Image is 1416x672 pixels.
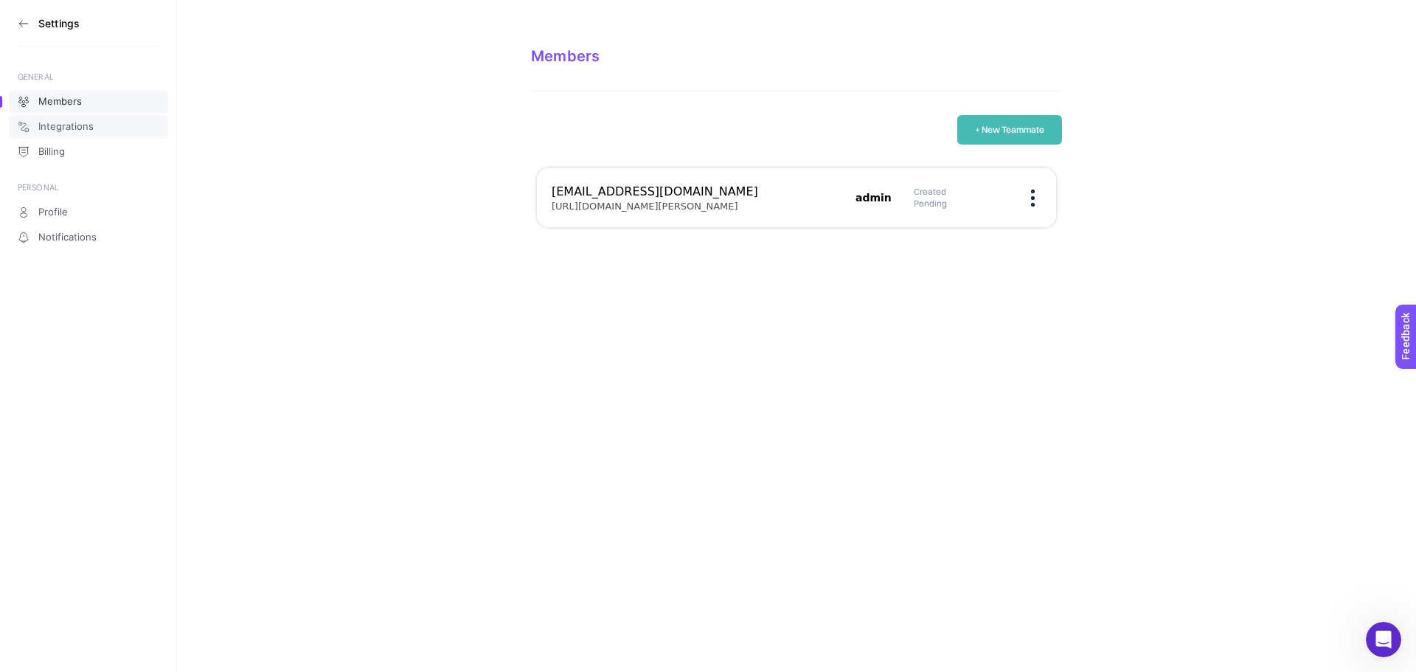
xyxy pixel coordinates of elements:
button: + New Teammate [957,115,1062,145]
h3: Settings [38,18,80,30]
iframe: Intercom live chat [1366,622,1401,657]
h6: Created [914,186,1010,198]
span: Feedback [9,4,56,16]
a: Profile [9,201,168,224]
span: Billing [38,146,65,158]
span: Notifications [38,232,97,243]
h5: [URL][DOMAIN_NAME][PERSON_NAME] [552,201,738,212]
a: Billing [9,140,168,164]
div: PERSONAL [18,181,159,193]
h5: admin [855,190,892,205]
span: Profile [38,207,68,218]
span: Integrations [38,121,94,133]
h5: Pending [914,198,1010,209]
div: Members [531,47,1062,65]
span: Members [38,96,82,108]
a: Notifications [9,226,168,249]
a: Members [9,90,168,114]
img: menu icon [1031,190,1035,207]
div: GENERAL [18,71,159,83]
a: Integrations [9,115,168,139]
h3: [EMAIL_ADDRESS][DOMAIN_NAME] [552,183,847,201]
